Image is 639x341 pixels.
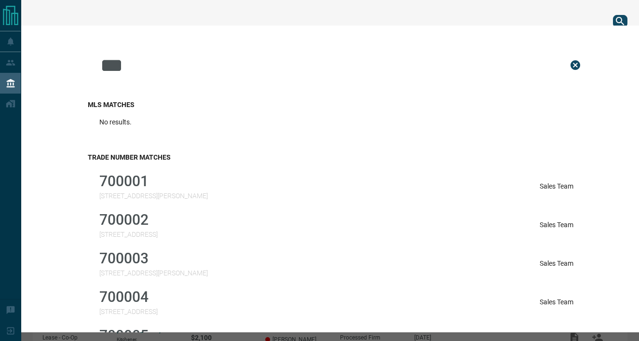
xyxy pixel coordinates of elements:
p: 700001 [99,173,208,190]
p: [STREET_ADDRESS][PERSON_NAME] [99,269,208,277]
p: [STREET_ADDRESS] [99,308,158,315]
p: [STREET_ADDRESS][PERSON_NAME] [99,192,208,200]
h3: Trade Number Matches [88,153,585,161]
p: 700003 [99,250,208,267]
p: No results. [99,118,132,126]
p: 700002 [99,211,158,228]
p: [STREET_ADDRESS] [99,231,158,238]
p: Sales Team [540,182,573,190]
h3: MLS Matches [88,101,585,109]
button: search button [613,15,627,27]
p: Sales Team [540,298,573,306]
button: Close [566,55,585,75]
p: Sales Team [540,259,573,267]
p: 700004 [99,288,158,305]
p: Sales Team [540,221,573,229]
